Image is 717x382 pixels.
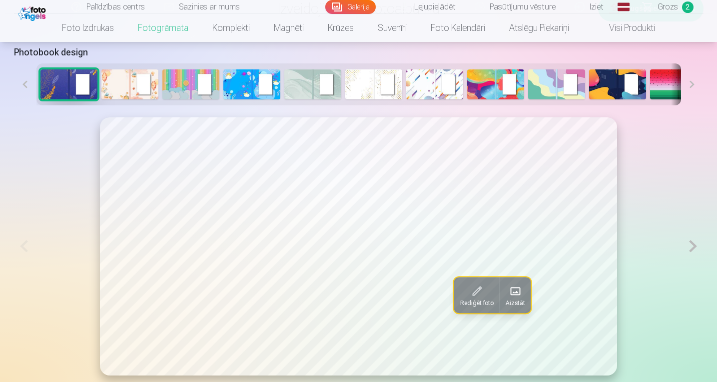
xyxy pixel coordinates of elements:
img: 27x27_1-cover [40,69,97,99]
img: 27x27_2-cover [101,69,158,99]
img: 27x27_5-cover [284,69,341,99]
a: Komplekti [200,14,262,42]
img: 27x27_9 [528,69,585,99]
img: 27x27_7-cover [406,69,463,99]
span: Rediģēt foto [460,299,493,307]
img: 27x27_8 [467,69,524,99]
span: Aizstāt [505,299,525,307]
a: Visi produkti [581,14,667,42]
img: 27x27_4-cover [223,69,280,99]
img: 27x27_10 [589,69,646,99]
a: Foto kalendāri [419,14,497,42]
button: Rediģēt foto [454,277,499,313]
span: 2 [682,1,694,13]
img: /fa1 [18,4,48,21]
button: Aizstāt [499,277,531,313]
span: Grozs [658,1,678,13]
img: 27x27_6-cover [345,69,402,99]
a: Atslēgu piekariņi [497,14,581,42]
a: Suvenīri [366,14,419,42]
a: Krūzes [316,14,366,42]
a: Magnēti [262,14,316,42]
img: 27x27_3-cover [162,69,219,99]
h5: Photobook design [14,45,704,59]
img: 27x27_11 [650,69,707,99]
a: Fotogrāmata [126,14,200,42]
a: Foto izdrukas [50,14,126,42]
